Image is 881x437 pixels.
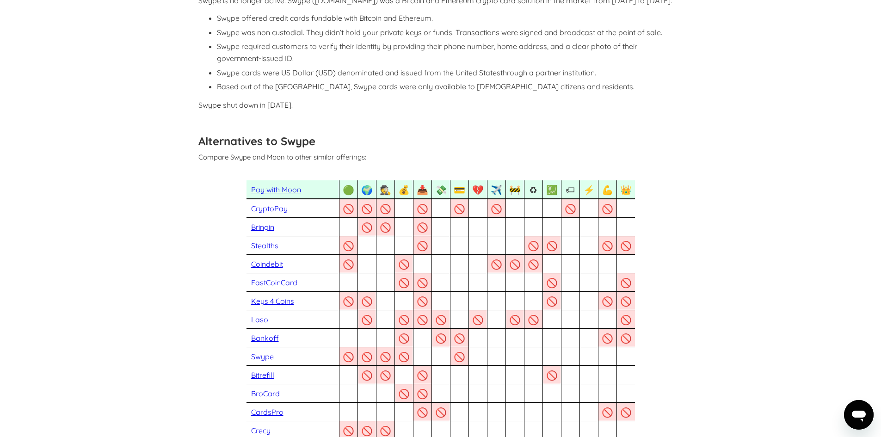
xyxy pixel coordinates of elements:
a: CryptoPay [251,204,288,213]
a: Pay with Moon [251,185,301,194]
a: Swype [251,352,274,361]
h3: Alternatives to Swype [198,134,683,148]
p: Compare Swype and Moon to other similar offerings: [198,153,683,162]
li: Based out of the [GEOGRAPHIC_DATA], Swype cards were only available to [DEMOGRAPHIC_DATA] citizen... [217,81,683,93]
a: FastCoinCard [251,278,297,287]
li: Swype was non custodial. They didn’t hold your private keys or funds. Transactions were signed an... [217,27,683,39]
a: BroCard [251,389,280,398]
a: CardsPro [251,407,283,417]
p: Swype shut down in [DATE]. [198,100,683,110]
a: Bitrefill [251,370,274,380]
a: Keys 4 Coins [251,296,294,306]
iframe: Button to launch messaging window [844,400,874,430]
a: Laso [251,315,268,324]
li: Swype cards were US Dollar (USD) denominated and issued from the United Statesthrough a partner i... [217,67,683,79]
a: Crecy [251,426,271,435]
a: Stealths [251,241,278,250]
a: Coindebit [251,259,283,269]
li: Swype offered credit cards fundable with Bitcoin and Ethereum. [217,12,683,25]
a: Bringin [251,222,274,232]
a: Bankoff [251,333,279,343]
li: Swype required customers to verify their identity by providing their phone number, home address, ... [217,41,683,64]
